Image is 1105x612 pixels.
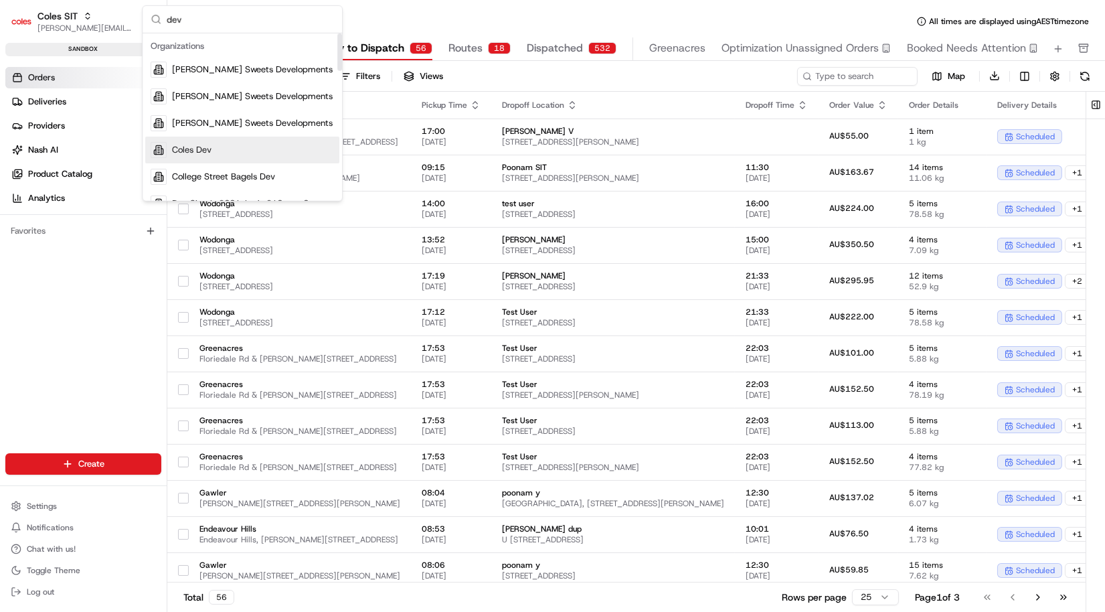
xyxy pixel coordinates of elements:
[1065,274,1090,289] div: + 2
[1016,240,1055,250] span: scheduled
[5,518,161,537] button: Notifications
[199,426,400,437] span: Floriedale Rd & [PERSON_NAME][STREET_ADDRESS]
[5,540,161,558] button: Chat with us!
[5,43,161,56] div: sandbox
[746,198,808,209] span: 16:00
[746,307,808,317] span: 21:33
[502,162,724,173] span: Poonam SIT
[782,591,847,604] p: Rows per page
[829,420,874,431] span: AU$113.00
[28,168,92,180] span: Product Catalog
[209,590,234,605] div: 56
[502,245,724,256] span: [STREET_ADDRESS]
[13,127,37,151] img: 1736555255976-a54dd68f-1ca7-489b-9aae-adbdc363a1c4
[909,354,976,364] span: 5.88 kg
[422,137,481,147] span: [DATE]
[1016,457,1055,467] span: scheduled
[909,162,976,173] span: 14 items
[746,524,808,534] span: 10:01
[502,534,724,545] span: U [STREET_ADDRESS]
[746,560,808,570] span: 12:30
[199,317,400,328] span: [STREET_ADDRESS]
[5,91,167,112] a: Deliveries
[5,163,167,185] a: Product Catalog
[199,379,400,390] span: Greenacres
[422,209,481,220] span: [DATE]
[746,354,808,364] span: [DATE]
[502,415,724,426] span: Test User
[199,209,400,220] span: [STREET_ADDRESS]
[1016,204,1055,214] span: scheduled
[1065,346,1090,361] div: + 1
[199,487,400,498] span: Gawler
[27,522,74,533] span: Notifications
[1016,493,1055,504] span: scheduled
[923,68,974,84] button: Map
[829,131,869,141] span: AU$55.00
[1016,276,1055,287] span: scheduled
[746,245,808,256] span: [DATE]
[746,487,808,498] span: 12:30
[167,6,334,33] input: Search...
[199,354,400,364] span: Floriedale Rd & [PERSON_NAME][STREET_ADDRESS]
[183,590,234,605] div: Total
[422,126,481,137] span: 17:00
[422,281,481,292] span: [DATE]
[422,271,481,281] span: 17:19
[829,167,874,177] span: AU$163.67
[422,234,481,245] span: 13:52
[909,487,976,498] span: 5 items
[909,137,976,147] span: 1 kg
[502,570,724,581] span: [STREET_ADDRESS]
[502,100,724,110] div: Dropoff Location
[199,307,400,317] span: Wodonga
[746,534,808,545] span: [DATE]
[199,281,400,292] span: [STREET_ADDRESS]
[5,453,161,475] button: Create
[1065,491,1090,506] div: + 1
[27,565,80,576] span: Toggle Theme
[133,226,162,236] span: Pylon
[172,64,333,76] span: [PERSON_NAME] Sweets Developments
[27,194,102,207] span: Knowledge Base
[909,245,976,256] span: 7.09 kg
[502,451,724,462] span: Test User
[909,307,976,317] span: 5 items
[199,271,400,281] span: Wodonga
[829,492,874,503] span: AU$137.02
[915,591,960,604] div: Page 1 of 3
[746,100,808,110] div: Dropoff Time
[356,70,380,82] div: Filters
[13,53,244,74] p: Welcome 👋
[5,139,167,161] a: Nash AI
[94,226,162,236] a: Powered byPylon
[829,311,874,322] span: AU$222.00
[420,70,443,82] span: Views
[502,307,724,317] span: Test User
[502,198,724,209] span: test user
[829,456,874,467] span: AU$152.50
[502,173,724,183] span: [STREET_ADDRESS][PERSON_NAME]
[172,144,211,156] span: Coles Dev
[502,234,724,245] span: [PERSON_NAME]
[1065,382,1090,397] div: + 1
[829,203,874,214] span: AU$224.00
[909,462,976,473] span: 77.82 kg
[422,390,481,400] span: [DATE]
[797,67,918,86] input: Type to search
[502,524,724,534] span: [PERSON_NAME] dup
[422,100,481,110] div: Pickup Time
[46,127,220,141] div: Start new chat
[909,415,976,426] span: 5 items
[909,570,976,581] span: 7.62 kg
[909,209,976,220] span: 78.58 kg
[422,162,481,173] span: 09:15
[5,187,167,209] a: Analytics
[448,40,483,56] span: Routes
[907,40,1026,56] span: Booked Needs Attention
[172,198,309,210] span: Dev Site 1x9221 1 - jz 912 test 2
[28,96,66,108] span: Deliveries
[1065,563,1090,578] div: + 1
[1016,348,1055,359] span: scheduled
[1076,67,1094,86] button: Refresh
